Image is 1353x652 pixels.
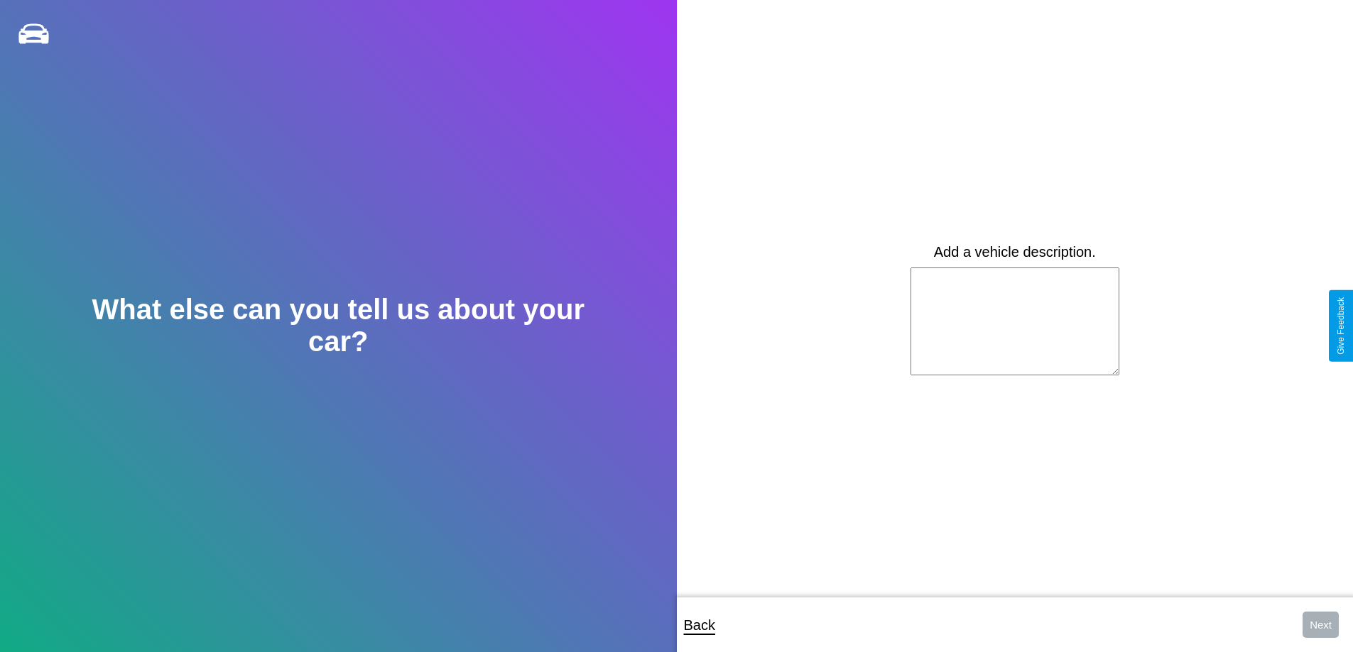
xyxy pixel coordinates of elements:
p: Back [684,612,715,638]
div: Give Feedback [1336,297,1346,355]
h2: What else can you tell us about your car? [67,294,609,358]
label: Add a vehicle description. [934,244,1096,260]
button: Next [1303,612,1339,638]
